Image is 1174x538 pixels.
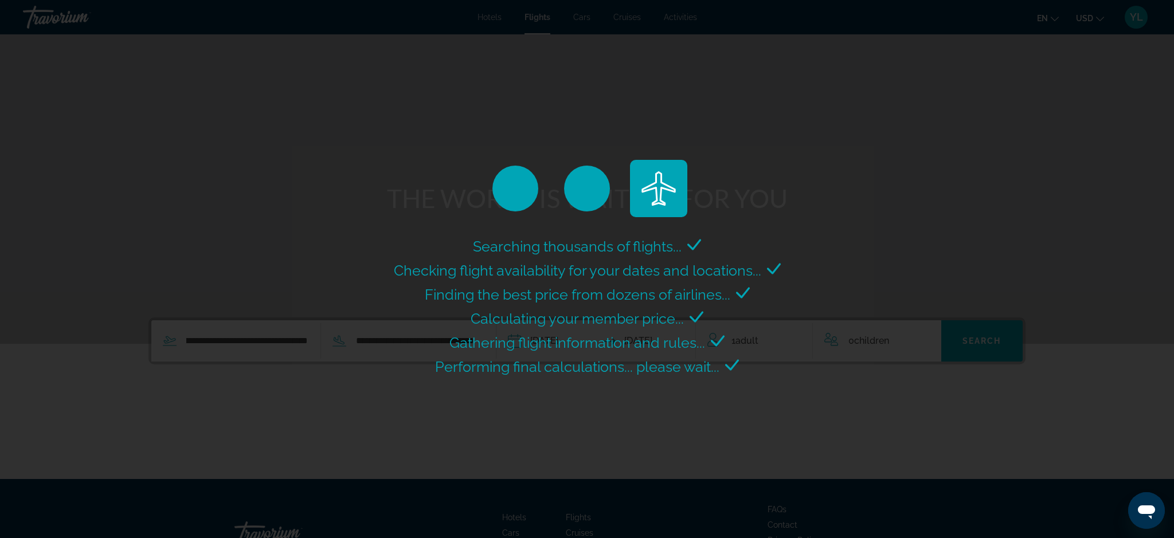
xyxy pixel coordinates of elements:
span: Finding the best price from dozens of airlines... [425,286,730,303]
span: Performing final calculations... please wait... [435,358,719,375]
span: Calculating your member price... [471,310,684,327]
span: Gathering flight information and rules... [449,334,705,351]
iframe: Button to launch messaging window [1128,492,1165,529]
span: Checking flight availability for your dates and locations... [394,262,761,279]
span: Searching thousands of flights... [473,238,682,255]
